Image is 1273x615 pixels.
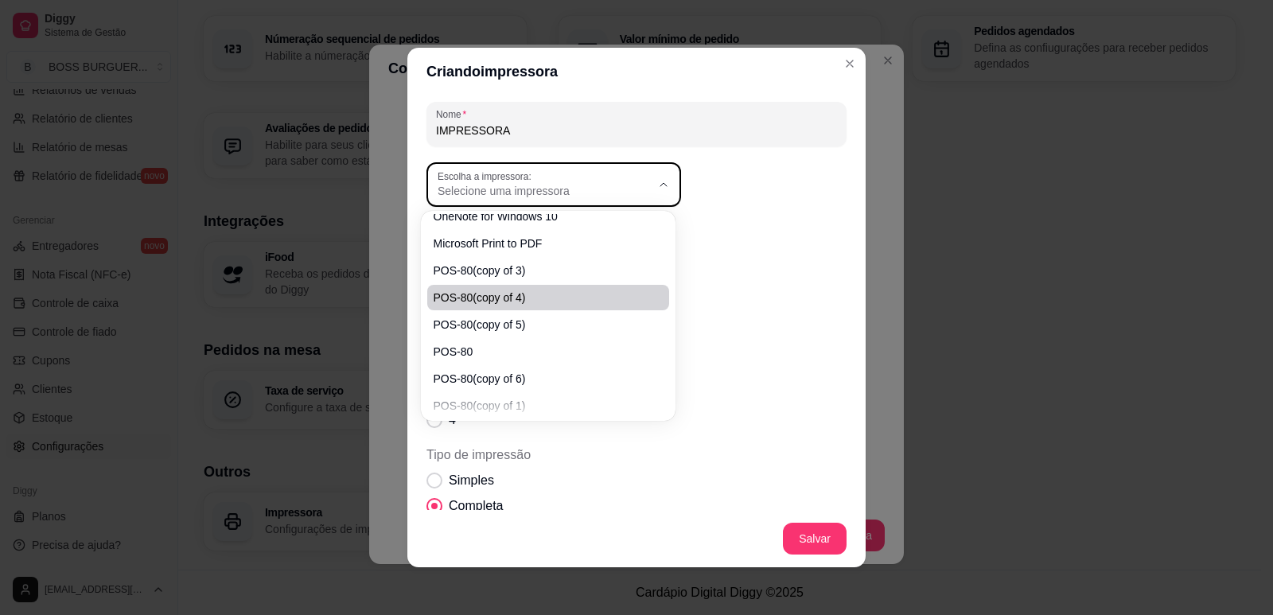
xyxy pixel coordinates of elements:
[438,183,651,199] span: Selecione uma impressora
[426,309,847,430] div: Número de cópias
[407,48,866,95] header: Criando impressora
[426,446,847,516] div: Tipo de impressão
[434,317,647,333] span: POS-80(copy of 5)
[434,344,647,360] span: POS-80
[434,235,647,251] span: Microsoft Print to PDF
[434,263,647,278] span: POS-80(copy of 3)
[434,208,647,224] span: OneNote for Windows 10
[837,51,862,76] button: Close
[426,446,847,465] span: Tipo de impressão
[449,496,503,516] span: Completa
[434,398,647,414] span: POS-80(copy of 1)
[783,523,847,555] button: Salvar
[449,471,494,490] span: Simples
[434,290,647,306] span: POS-80(copy of 4)
[434,371,647,387] span: POS-80(copy of 6)
[436,123,837,138] input: Nome
[438,169,537,183] label: Escolha a impressora:
[436,107,472,121] label: Nome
